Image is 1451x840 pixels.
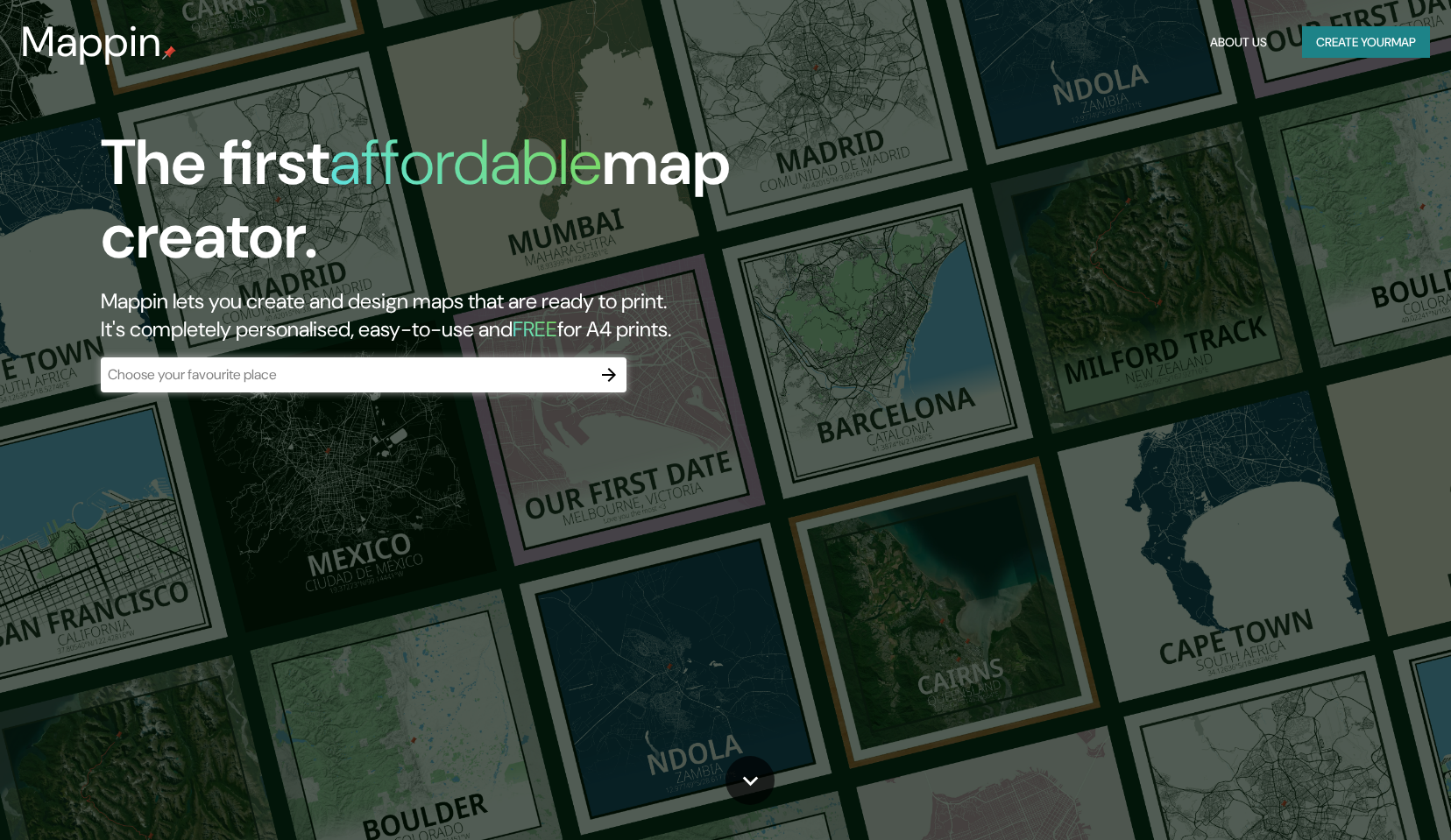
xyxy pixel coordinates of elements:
[21,18,162,67] h3: Mappin
[101,364,591,385] input: Choose your favourite place
[329,122,602,203] h1: affordable
[101,126,826,287] h1: The first map creator.
[1302,26,1430,59] button: Create yourmap
[1203,26,1274,59] button: About Us
[162,46,176,60] img: mappin-pin
[101,287,826,343] h2: Mappin lets you create and design maps that are ready to print. It's completely personalised, eas...
[513,315,557,342] h5: FREE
